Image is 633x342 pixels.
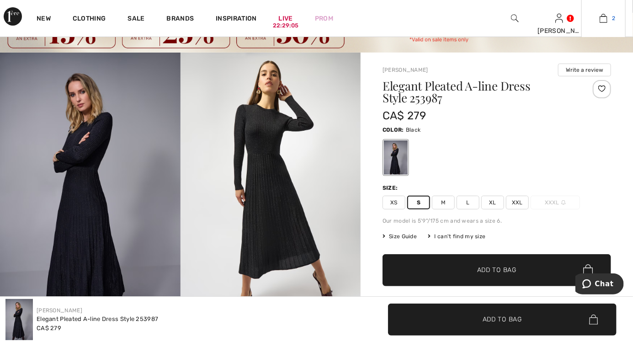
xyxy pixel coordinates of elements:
[128,15,144,24] a: Sale
[531,196,580,209] span: XXXL
[5,299,33,340] img: Elegant Pleated A-Line Dress Style 253987
[555,13,563,24] img: My Info
[481,196,504,209] span: XL
[383,127,404,133] span: Color:
[37,15,51,24] a: New
[383,196,405,209] span: XS
[582,13,625,24] a: 2
[561,200,566,205] img: ring-m.svg
[4,7,22,26] img: 1ère Avenue
[589,315,598,325] img: Bag.svg
[383,67,428,73] a: [PERSON_NAME]
[428,232,485,240] div: I can't find my size
[432,196,455,209] span: M
[388,304,617,336] button: Add to Bag
[383,217,611,225] div: Our model is 5'9"/175 cm and wears a size 6.
[612,14,615,22] span: 2
[558,64,611,76] button: Write a review
[383,232,417,240] span: Size Guide
[273,21,298,30] div: 22:29:05
[575,273,624,296] iframe: Opens a widget where you can chat to one of our agents
[406,127,421,133] span: Black
[511,13,519,24] img: search the website
[37,307,82,314] a: [PERSON_NAME]
[600,13,607,24] img: My Bag
[181,53,361,323] img: Elegant Pleated A-Line Dress Style 253987. 2
[477,265,516,275] span: Add to Bag
[583,264,593,276] img: Bag.svg
[384,140,408,175] div: Black
[37,315,158,324] div: Elegant Pleated A-line Dress Style 253987
[537,26,581,36] div: [PERSON_NAME]
[73,15,106,24] a: Clothing
[216,15,256,24] span: Inspiration
[37,325,61,331] span: CA$ 279
[407,196,430,209] span: S
[383,254,611,286] button: Add to Bag
[483,315,522,324] span: Add to Bag
[383,184,400,192] div: Size:
[457,196,479,209] span: L
[279,14,293,23] a: Live22:29:05
[555,14,563,22] a: Sign In
[383,80,573,104] h1: Elegant Pleated A-line Dress Style 253987
[506,196,529,209] span: XXL
[315,14,333,23] a: Prom
[167,15,194,24] a: Brands
[383,109,426,122] span: CA$ 279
